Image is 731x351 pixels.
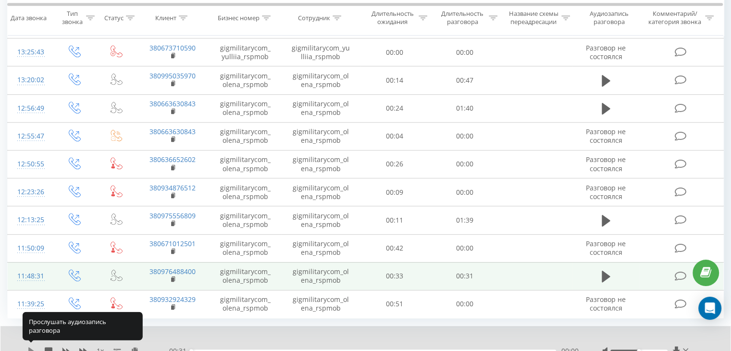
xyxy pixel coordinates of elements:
[430,262,499,290] td: 00:31
[149,239,196,248] a: 380671012501
[282,38,360,66] td: gigmilitarycom_yulliia_rspmob
[149,43,196,52] a: 380673710590
[149,267,196,276] a: 380976488400
[209,94,281,122] td: gigmilitarycom_olena_rspmob
[218,14,260,22] div: Бизнес номер
[586,295,626,313] span: Разговор не состоялся
[209,38,281,66] td: gigmilitarycom_yulliia_rspmob
[360,178,430,206] td: 00:09
[508,10,559,26] div: Название схемы переадресации
[209,178,281,206] td: gigmilitarycom_olena_rspmob
[61,10,83,26] div: Тип звонка
[430,38,499,66] td: 00:00
[11,14,47,22] div: Дата звонка
[282,290,360,318] td: gigmilitarycom_olena_rspmob
[298,14,330,22] div: Сотрудник
[149,183,196,192] a: 380934876512
[17,239,43,258] div: 11:50:09
[430,178,499,206] td: 00:00
[430,66,499,94] td: 00:47
[430,94,499,122] td: 01:40
[360,290,430,318] td: 00:51
[17,71,43,89] div: 13:20:02
[209,234,281,262] td: gigmilitarycom_olena_rspmob
[360,122,430,150] td: 00:04
[149,71,196,80] a: 380995035970
[430,234,499,262] td: 00:00
[698,297,721,320] div: Open Intercom Messenger
[104,14,124,22] div: Статус
[17,267,43,286] div: 11:48:31
[209,206,281,234] td: gigmilitarycom_olena_rspmob
[209,262,281,290] td: gigmilitarycom_olena_rspmob
[646,10,703,26] div: Комментарий/категория звонка
[430,290,499,318] td: 00:00
[581,10,637,26] div: Аудиозапись разговора
[149,99,196,108] a: 380663630843
[17,295,43,313] div: 11:39:25
[17,183,43,201] div: 12:23:26
[17,99,43,118] div: 12:56:49
[282,94,360,122] td: gigmilitarycom_olena_rspmob
[360,94,430,122] td: 00:24
[17,43,43,62] div: 13:25:43
[586,43,626,61] span: Разговор не состоялся
[430,122,499,150] td: 00:00
[209,122,281,150] td: gigmilitarycom_olena_rspmob
[430,150,499,178] td: 00:00
[282,150,360,178] td: gigmilitarycom_olena_rspmob
[149,155,196,164] a: 380636652602
[282,234,360,262] td: gigmilitarycom_olena_rspmob
[149,295,196,304] a: 380932924329
[155,14,176,22] div: Клиент
[360,66,430,94] td: 00:14
[282,66,360,94] td: gigmilitarycom_olena_rspmob
[17,155,43,174] div: 12:50:55
[209,290,281,318] td: gigmilitarycom_olena_rspmob
[209,150,281,178] td: gigmilitarycom_olena_rspmob
[360,262,430,290] td: 00:33
[586,155,626,173] span: Разговор не состоялся
[23,312,143,340] div: Прослушать аудиозапись разговора
[209,66,281,94] td: gigmilitarycom_olena_rspmob
[360,234,430,262] td: 00:42
[586,127,626,145] span: Разговор не состоялся
[282,206,360,234] td: gigmilitarycom_olena_rspmob
[17,211,43,229] div: 12:13:25
[369,10,417,26] div: Длительность ожидания
[586,239,626,257] span: Разговор не состоялся
[360,150,430,178] td: 00:26
[360,38,430,66] td: 00:00
[586,183,626,201] span: Разговор не состоялся
[149,127,196,136] a: 380663630843
[149,211,196,220] a: 380975556809
[282,122,360,150] td: gigmilitarycom_olena_rspmob
[282,178,360,206] td: gigmilitarycom_olena_rspmob
[17,127,43,146] div: 12:55:47
[430,206,499,234] td: 01:39
[360,206,430,234] td: 00:11
[282,262,360,290] td: gigmilitarycom_olena_rspmob
[438,10,486,26] div: Длительность разговора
